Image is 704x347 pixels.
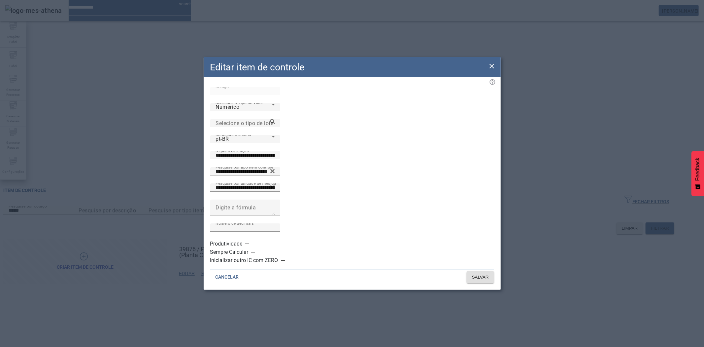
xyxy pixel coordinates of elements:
[210,248,250,256] label: Sempre Calcular
[216,205,256,211] mat-label: Digite a fórmula
[210,60,305,74] h2: Editar item de controle
[216,181,276,186] mat-label: Pesquise por unidade de medida
[216,119,275,127] input: Number
[216,165,273,170] mat-label: Pesquise por tipo item controle
[216,149,249,153] mat-label: Digite a descrição
[216,104,239,110] span: Numérico
[216,136,229,142] span: pt-BR
[216,274,239,281] span: CANCELAR
[691,151,704,196] button: Feedback - Mostrar pesquisa
[216,184,275,192] input: Number
[216,120,273,126] mat-label: Selecione o tipo de lote
[210,256,280,264] label: Inicializar outro IC com ZERO
[210,240,244,248] label: Produtividade
[216,221,254,226] mat-label: Número de decimais
[467,271,494,283] button: SALVAR
[472,274,489,281] span: SALVAR
[695,158,701,181] span: Feedback
[216,85,229,89] mat-label: Código
[210,271,244,283] button: CANCELAR
[216,168,275,175] input: Number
